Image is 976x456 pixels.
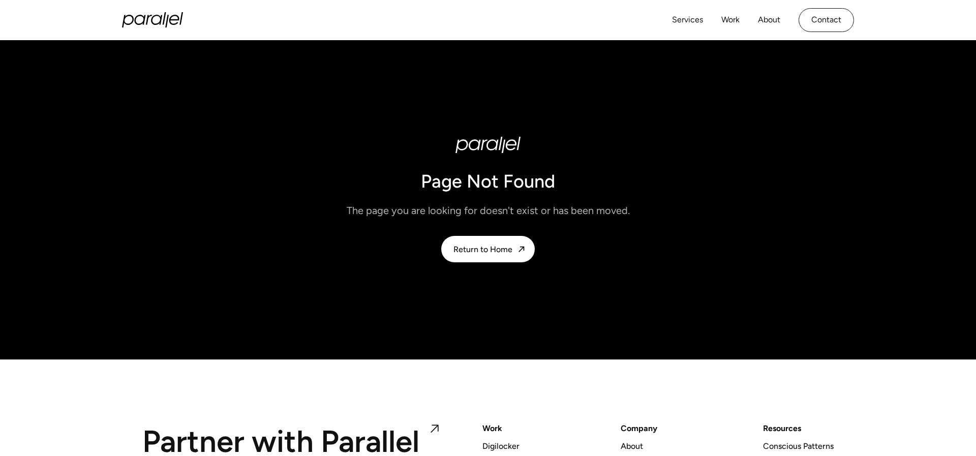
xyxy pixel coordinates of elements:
a: Digilocker [482,439,520,453]
div: Return to Home [453,245,512,254]
div: Resources [763,421,801,435]
p: The page you are looking for doesn't exist or has been moved. [347,202,630,220]
a: Services [672,13,703,27]
a: Return to Home [441,236,535,262]
a: About [758,13,780,27]
a: About [621,439,643,453]
a: Work [721,13,740,27]
a: Company [621,421,657,435]
a: home [122,12,183,27]
a: Contact [799,8,854,32]
a: Conscious Patterns [763,439,834,453]
a: Work [482,421,502,435]
h1: Page Not Found [347,169,630,194]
